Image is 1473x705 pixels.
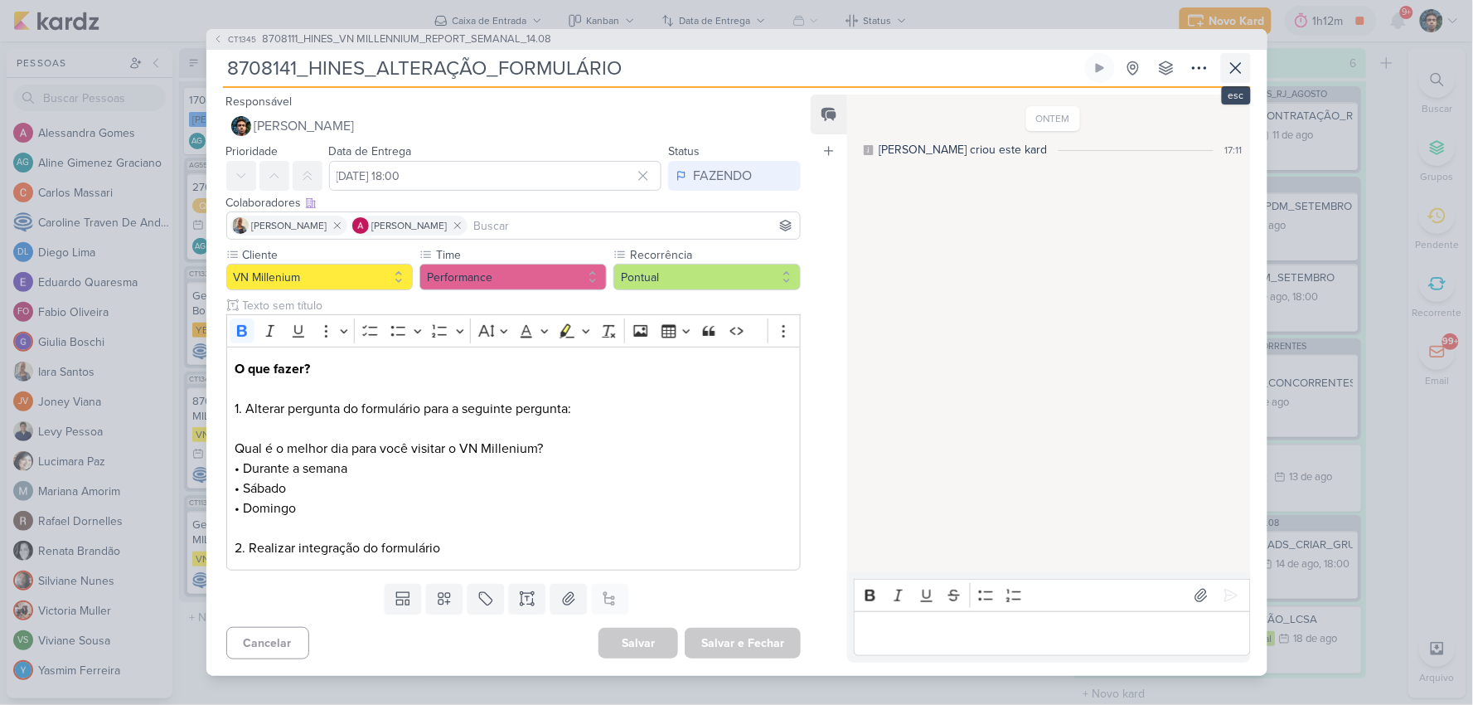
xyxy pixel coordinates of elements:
label: Status [668,144,700,158]
span: 1. Alterar pergunta do formulário para a seguinte pergunta: [235,401,571,417]
button: VN Millenium [226,264,414,290]
div: Editor editing area: main [854,611,1250,657]
strong: O que fazer? [235,361,310,377]
input: Texto sem título [240,297,802,314]
label: Recorrência [628,246,801,264]
span: [PERSON_NAME] [252,218,327,233]
img: Iara Santos [232,217,249,234]
div: [PERSON_NAME] criou este kard [879,141,1047,158]
span: 8708111_HINES_VN MILLENNIUM_REPORT_SEMANAL_14.08 [263,32,552,48]
label: Responsável [226,95,293,109]
label: Prioridade [226,144,279,158]
button: Pontual [613,264,801,290]
img: Nelito Junior [231,116,251,136]
span: 2. Realizar integração do formulário [235,540,440,557]
input: Kard Sem Título [223,53,1082,83]
span: [PERSON_NAME] [254,116,355,136]
button: CT1345 8708111_HINES_VN MILLENNIUM_REPORT_SEMANAL_14.08 [213,32,552,48]
img: Alessandra Gomes [352,217,369,234]
div: Editor editing area: main [226,347,802,571]
input: Select a date [329,161,662,191]
input: Buscar [471,216,797,236]
label: Data de Entrega [329,144,412,158]
div: esc [1222,86,1251,105]
div: 17:11 [1225,143,1243,158]
span: Qual é o melhor dia para você visitar o VN Millenium? [235,440,543,457]
label: Time [434,246,607,264]
span: CT1345 [226,33,259,46]
div: FAZENDO [693,166,752,186]
div: Editor toolbar [226,314,802,347]
span: • Sábado [235,480,286,497]
button: Performance [419,264,607,290]
span: • Durante a semana [235,460,347,477]
div: Ligar relógio [1093,61,1107,75]
button: [PERSON_NAME] [226,111,802,141]
label: Cliente [241,246,414,264]
div: Editor toolbar [854,579,1250,611]
div: Colaboradores [226,194,802,211]
span: [PERSON_NAME] [372,218,448,233]
span: • Domingo [235,500,296,517]
button: Cancelar [226,627,309,659]
button: FAZENDO [668,161,801,191]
